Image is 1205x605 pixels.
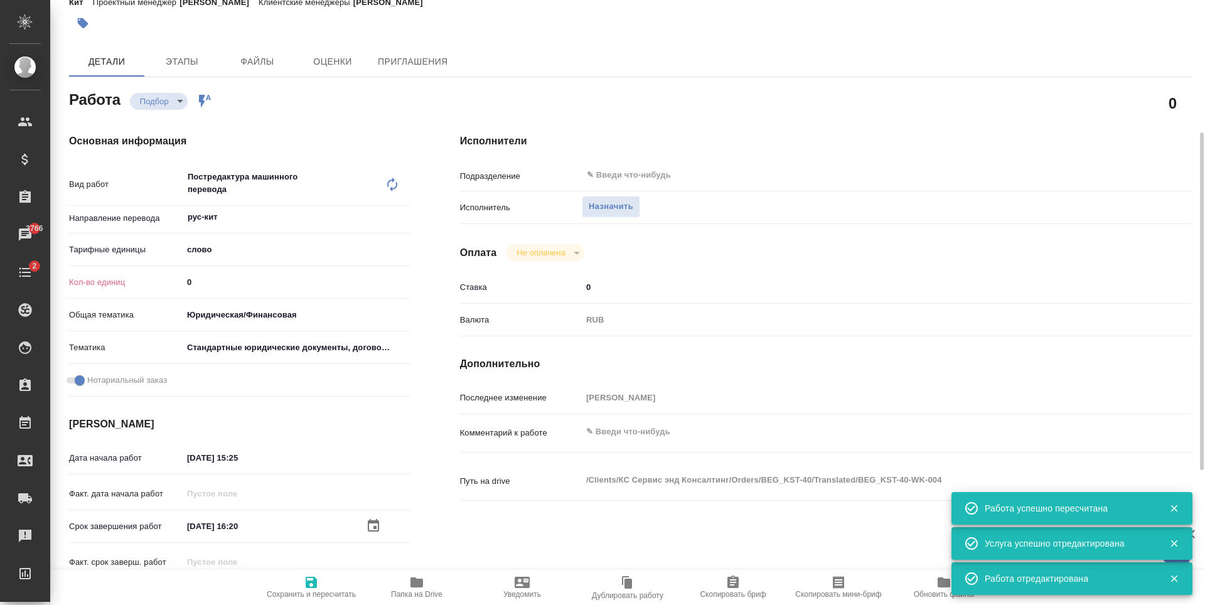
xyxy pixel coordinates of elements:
[914,590,975,599] span: Обновить файлы
[403,216,405,218] button: Open
[69,417,410,432] h4: [PERSON_NAME]
[391,590,442,599] span: Папка на Drive
[460,281,582,294] p: Ставка
[506,244,584,261] div: Подбор
[985,502,1150,515] div: Работа успешно пересчитана
[130,93,188,110] div: Подбор
[69,309,183,321] p: Общая тематика
[183,304,410,326] div: Юридическая/Финансовая
[700,590,766,599] span: Скопировать бриф
[582,278,1130,296] input: ✎ Введи что-нибудь
[24,260,44,272] span: 2
[1161,503,1187,514] button: Закрыть
[152,54,212,70] span: Этапы
[69,341,183,354] p: Тематика
[460,201,582,214] p: Исполнитель
[586,168,1084,183] input: ✎ Введи что-нибудь
[460,170,582,183] p: Подразделение
[589,200,633,214] span: Назначить
[69,212,183,225] p: Направление перевода
[183,517,292,535] input: ✎ Введи что-нибудь
[77,54,137,70] span: Детали
[503,590,541,599] span: Уведомить
[460,475,582,488] p: Путь на drive
[582,196,640,218] button: Назначить
[680,570,786,605] button: Скопировать бриф
[575,570,680,605] button: Дублировать работу
[18,222,50,235] span: 3766
[183,553,292,571] input: Пустое поле
[460,134,1191,149] h4: Исполнители
[69,276,183,289] p: Кол-во единиц
[364,570,469,605] button: Папка на Drive
[69,488,183,500] p: Факт. дата начала работ
[985,572,1150,585] div: Работа отредактирована
[513,247,569,258] button: Не оплачена
[582,388,1130,407] input: Пустое поле
[460,245,497,260] h4: Оплата
[469,570,575,605] button: Уведомить
[303,54,363,70] span: Оценки
[69,520,183,533] p: Срок завершения работ
[795,590,881,599] span: Скопировать мини-бриф
[460,392,582,404] p: Последнее изменение
[69,134,410,149] h4: Основная информация
[267,590,356,599] span: Сохранить и пересчитать
[891,570,997,605] button: Обновить файлы
[69,556,183,569] p: Факт. срок заверш. работ
[183,239,410,260] div: слово
[1169,92,1177,114] h2: 0
[227,54,287,70] span: Файлы
[592,591,663,600] span: Дублировать работу
[3,257,47,288] a: 2
[378,54,448,70] span: Приглашения
[460,314,582,326] p: Валюта
[69,87,120,110] h2: Работа
[786,570,891,605] button: Скопировать мини-бриф
[69,244,183,256] p: Тарифные единицы
[87,374,167,387] span: Нотариальный заказ
[69,452,183,464] p: Дата начала работ
[1123,174,1126,176] button: Open
[582,309,1130,331] div: RUB
[69,9,97,37] button: Добавить тэг
[460,427,582,439] p: Комментарий к работе
[69,178,183,191] p: Вид работ
[1161,538,1187,549] button: Закрыть
[183,485,292,503] input: Пустое поле
[259,570,364,605] button: Сохранить и пересчитать
[1161,573,1187,584] button: Закрыть
[183,449,292,467] input: ✎ Введи что-нибудь
[3,219,47,250] a: 3766
[136,96,173,107] button: Подбор
[183,337,410,358] div: Стандартные юридические документы, договоры, уставы
[183,273,410,291] input: ✎ Введи что-нибудь
[582,469,1130,491] textarea: /Clients/КС Сервис энд Консалтинг/Orders/BEG_KST-40/Translated/BEG_KST-40-WK-004
[460,356,1191,372] h4: Дополнительно
[985,537,1150,550] div: Услуга успешно отредактирована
